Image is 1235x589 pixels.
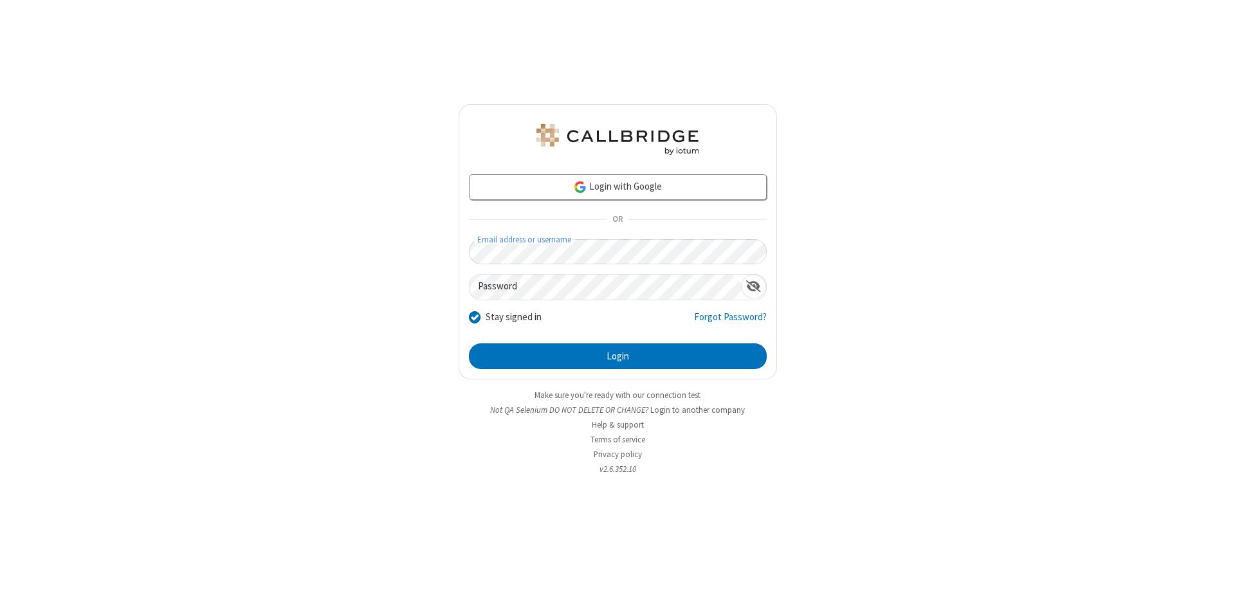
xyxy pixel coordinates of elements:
li: Not QA Selenium DO NOT DELETE OR CHANGE? [459,404,777,416]
a: Help & support [592,419,644,430]
a: Privacy policy [594,449,642,460]
div: Show password [741,275,766,298]
a: Login with Google [469,174,767,200]
img: google-icon.png [573,180,587,194]
input: Email address or username [469,239,767,264]
li: v2.6.352.10 [459,463,777,475]
button: Login [469,343,767,369]
input: Password [470,275,741,300]
label: Stay signed in [486,310,542,325]
a: Terms of service [590,434,645,445]
img: QA Selenium DO NOT DELETE OR CHANGE [534,124,701,155]
a: Forgot Password? [694,310,767,334]
button: Login to another company [650,404,745,416]
a: Make sure you're ready with our connection test [535,390,700,401]
span: OR [607,211,628,229]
